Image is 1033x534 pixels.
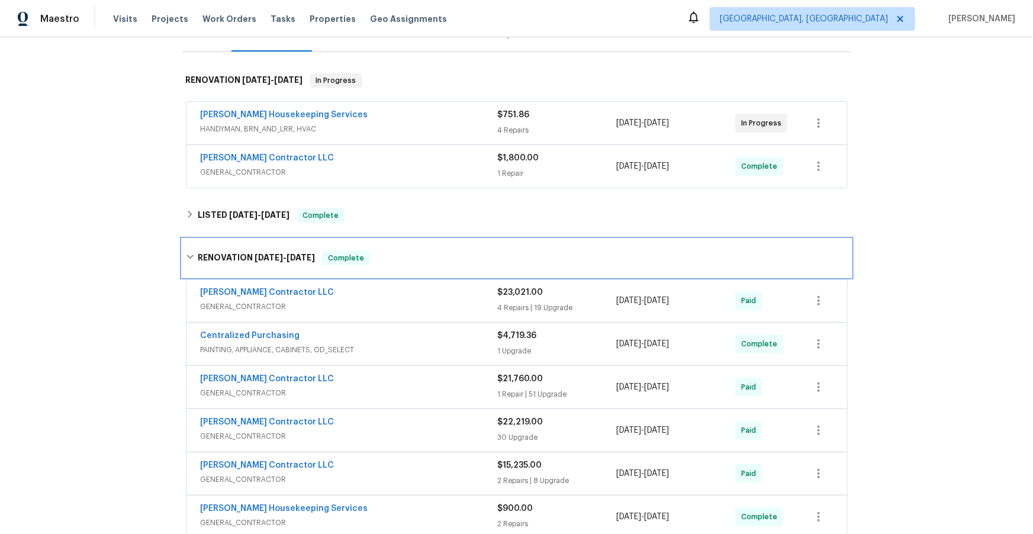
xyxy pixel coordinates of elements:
[498,432,617,443] div: 30 Upgrade
[498,302,617,314] div: 4 Repairs | 19 Upgrade
[644,426,669,435] span: [DATE]
[310,13,356,25] span: Properties
[616,119,641,127] span: [DATE]
[616,511,669,523] span: -
[201,375,334,383] a: [PERSON_NAME] Contractor LLC
[198,208,289,223] h6: LISTED
[616,426,641,435] span: [DATE]
[201,517,498,529] span: GENERAL_CONTRACTOR
[644,469,669,478] span: [DATE]
[498,518,617,530] div: 2 Repairs
[741,295,761,307] span: Paid
[229,211,258,219] span: [DATE]
[255,253,283,262] span: [DATE]
[498,332,537,340] span: $4,719.36
[201,474,498,485] span: GENERAL_CONTRACTOR
[616,513,641,521] span: [DATE]
[616,338,669,350] span: -
[243,76,271,84] span: [DATE]
[271,15,295,23] span: Tasks
[182,62,851,99] div: RENOVATION [DATE]-[DATE]In Progress
[201,504,368,513] a: [PERSON_NAME] Housekeeping Services
[720,13,888,25] span: [GEOGRAPHIC_DATA], [GEOGRAPHIC_DATA]
[201,387,498,399] span: GENERAL_CONTRACTOR
[644,162,669,171] span: [DATE]
[644,383,669,391] span: [DATE]
[498,375,543,383] span: $21,760.00
[201,111,368,119] a: [PERSON_NAME] Housekeeping Services
[616,160,669,172] span: -
[202,13,256,25] span: Work Orders
[498,168,617,179] div: 1 Repair
[201,123,498,135] span: HANDYMAN, BRN_AND_LRR, HVAC
[644,513,669,521] span: [DATE]
[741,468,761,480] span: Paid
[616,381,669,393] span: -
[616,117,669,129] span: -
[152,13,188,25] span: Projects
[741,117,786,129] span: In Progress
[644,119,669,127] span: [DATE]
[616,383,641,391] span: [DATE]
[201,430,498,442] span: GENERAL_CONTRACTOR
[616,468,669,480] span: -
[498,418,543,426] span: $22,219.00
[644,340,669,348] span: [DATE]
[198,251,315,265] h6: RENOVATION
[741,160,782,172] span: Complete
[741,424,761,436] span: Paid
[498,124,617,136] div: 4 Repairs
[644,297,669,305] span: [DATE]
[298,210,343,221] span: Complete
[201,154,334,162] a: [PERSON_NAME] Contractor LLC
[201,288,334,297] a: [PERSON_NAME] Contractor LLC
[741,338,782,350] span: Complete
[186,73,303,88] h6: RENOVATION
[201,166,498,178] span: GENERAL_CONTRACTOR
[370,13,447,25] span: Geo Assignments
[275,76,303,84] span: [DATE]
[229,211,289,219] span: -
[944,13,1015,25] span: [PERSON_NAME]
[616,424,669,436] span: -
[498,388,617,400] div: 1 Repair | 51 Upgrade
[498,111,530,119] span: $751.86
[255,253,315,262] span: -
[498,504,533,513] span: $900.00
[498,154,539,162] span: $1,800.00
[182,201,851,230] div: LISTED [DATE]-[DATE]Complete
[182,239,851,277] div: RENOVATION [DATE]-[DATE]Complete
[243,76,303,84] span: -
[498,461,542,469] span: $15,235.00
[498,288,543,297] span: $23,021.00
[616,295,669,307] span: -
[616,297,641,305] span: [DATE]
[113,13,137,25] span: Visits
[287,253,315,262] span: [DATE]
[741,511,782,523] span: Complete
[311,75,361,86] span: In Progress
[498,345,617,357] div: 1 Upgrade
[201,418,334,426] a: [PERSON_NAME] Contractor LLC
[201,332,300,340] a: Centralized Purchasing
[323,252,369,264] span: Complete
[741,381,761,393] span: Paid
[201,461,334,469] a: [PERSON_NAME] Contractor LLC
[261,211,289,219] span: [DATE]
[498,475,617,487] div: 2 Repairs | 8 Upgrade
[40,13,79,25] span: Maestro
[201,301,498,313] span: GENERAL_CONTRACTOR
[616,469,641,478] span: [DATE]
[201,344,498,356] span: PAINTING, APPLIANCE, CABINETS, OD_SELECT
[616,162,641,171] span: [DATE]
[616,340,641,348] span: [DATE]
